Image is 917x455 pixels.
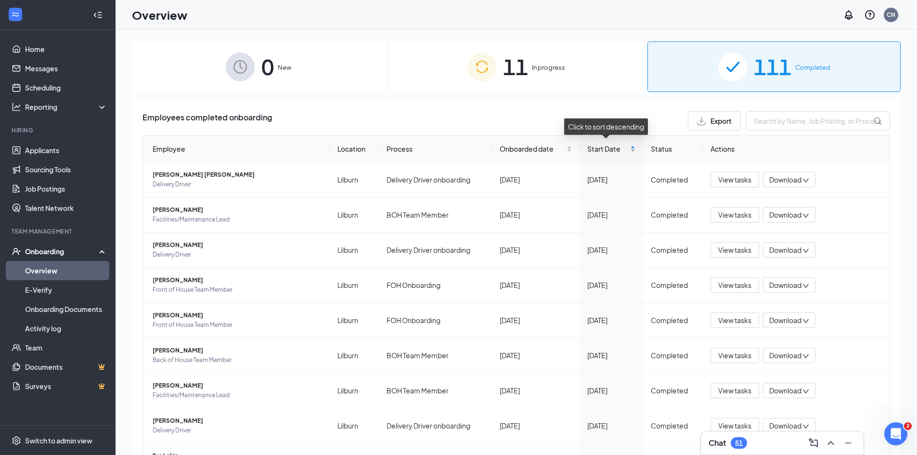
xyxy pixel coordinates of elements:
span: View tasks [718,385,751,396]
td: Delivery Driver onboarding [379,162,492,197]
span: New [278,63,291,72]
div: [DATE] [500,350,571,361]
span: [PERSON_NAME] [153,240,322,250]
div: Completed [651,209,695,220]
a: E-Verify [25,280,107,299]
a: Messages [25,59,107,78]
td: BOH Team Member [379,373,492,408]
th: Employee [143,136,330,162]
span: 2 [904,422,912,430]
div: [DATE] [587,209,635,220]
div: [DATE] [587,420,635,431]
span: Download [769,421,801,431]
span: down [802,247,809,254]
button: View tasks [710,172,759,187]
iframe: Intercom live chat [884,422,907,445]
th: Process [379,136,492,162]
td: Lilburn [330,303,379,338]
span: [PERSON_NAME] [153,416,322,426]
span: 11 [503,50,528,83]
td: Delivery Driver onboarding [379,408,492,443]
td: Lilburn [330,233,379,268]
span: Front of House Team Member [153,320,322,330]
button: View tasks [710,277,759,293]
span: Delivery Driver [153,426,322,435]
span: [PERSON_NAME] [153,346,322,355]
svg: Settings [12,436,21,445]
span: Front of House Team Member [153,285,322,295]
span: In progress [532,63,565,72]
span: [PERSON_NAME] [153,275,322,285]
span: down [802,177,809,184]
td: Delivery Driver onboarding [379,233,492,268]
a: Home [25,39,107,59]
div: Hiring [12,126,105,134]
span: Download [769,315,801,325]
td: Lilburn [330,408,379,443]
span: Facilities/Maintenance Lead [153,215,322,224]
div: Completed [651,245,695,255]
button: View tasks [710,418,759,433]
span: View tasks [718,209,751,220]
span: down [802,318,809,325]
span: Download [769,386,801,396]
span: 0 [261,50,274,83]
button: Export [688,111,741,130]
div: [DATE] [587,174,635,185]
span: Download [769,175,801,185]
svg: Analysis [12,102,21,112]
a: Applicants [25,141,107,160]
h1: Overview [132,7,187,23]
span: Back of House Team Member [153,355,322,365]
div: [DATE] [500,174,571,185]
a: Talent Network [25,198,107,218]
td: FOH Onboarding [379,303,492,338]
a: Sourcing Tools [25,160,107,179]
div: CN [887,11,895,19]
div: Reporting [25,102,108,112]
span: Delivery Driver [153,250,322,260]
svg: QuestionInfo [864,9,876,21]
div: Completed [651,350,695,361]
button: View tasks [710,242,759,258]
span: Download [769,351,801,361]
td: Lilburn [330,197,379,233]
button: ComposeMessage [806,435,821,451]
button: View tasks [710,348,759,363]
a: Onboarding Documents [25,299,107,319]
span: Delivery Driver [153,180,322,189]
th: Actions [703,136,890,162]
div: Completed [651,315,695,325]
div: [DATE] [500,280,571,290]
td: Lilburn [330,268,379,303]
span: down [802,283,809,289]
div: Onboarding [25,247,99,256]
th: Status [643,136,703,162]
span: Export [710,117,732,124]
a: Team [25,338,107,357]
span: Start Date [587,143,628,154]
div: Click to sort descending [564,118,648,135]
div: [DATE] [500,315,571,325]
span: Download [769,210,801,220]
div: 51 [735,439,743,447]
button: ChevronUp [823,435,839,451]
div: [DATE] [500,245,571,255]
span: Onboarded date [500,143,564,154]
a: DocumentsCrown [25,357,107,377]
span: Employees completed onboarding [142,111,272,130]
th: Location [330,136,379,162]
a: Overview [25,261,107,280]
svg: UserCheck [12,247,21,256]
button: Minimize [840,435,856,451]
span: down [802,212,809,219]
div: [DATE] [500,420,571,431]
span: down [802,353,809,360]
span: Completed [795,63,830,72]
svg: Minimize [842,437,854,449]
div: Team Management [12,227,105,235]
span: 111 [754,50,791,83]
a: SurveysCrown [25,377,107,396]
td: Lilburn [330,338,379,373]
span: View tasks [718,174,751,185]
